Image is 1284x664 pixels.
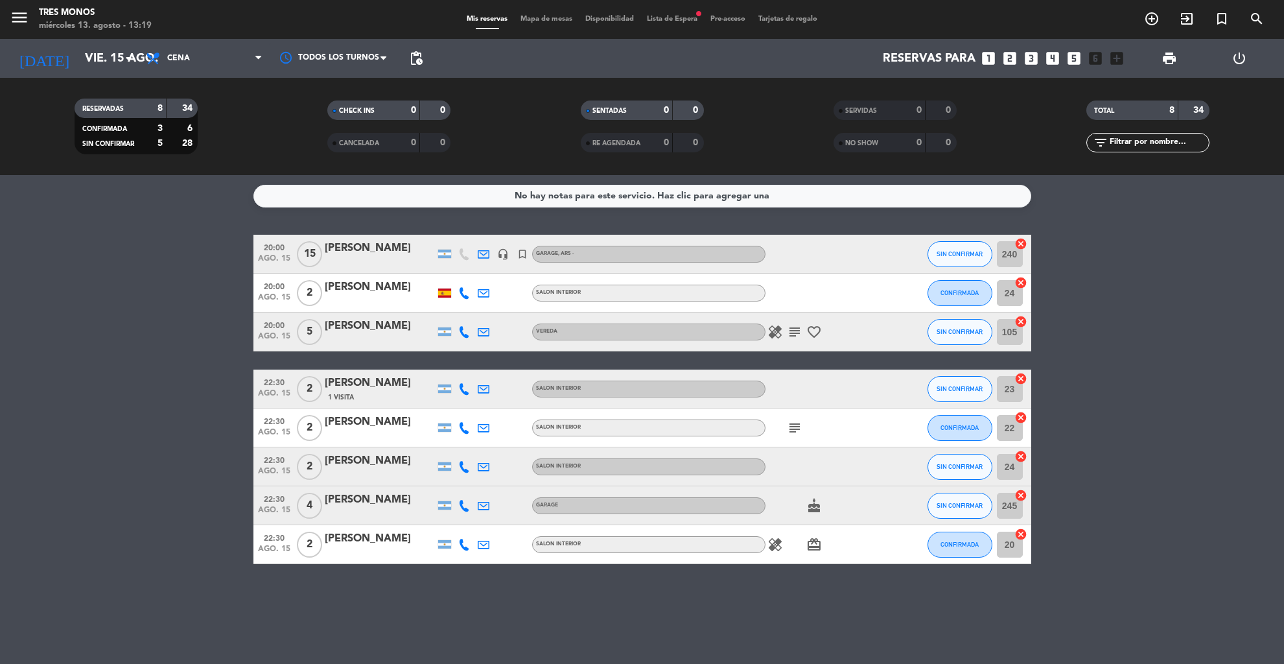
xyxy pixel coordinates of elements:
[937,250,983,257] span: SIN CONFIRMAR
[158,104,163,113] strong: 8
[258,413,290,428] span: 22:30
[536,386,581,391] span: SALON INTERIOR
[517,248,528,260] i: turned_in_not
[536,290,581,295] span: SALON INTERIOR
[82,106,124,112] span: RESERVADAS
[297,376,322,402] span: 2
[787,324,802,340] i: subject
[182,139,195,148] strong: 28
[1094,108,1114,114] span: TOTAL
[536,329,557,334] span: VEREDA
[937,328,983,335] span: SIN CONFIRMAR
[258,254,290,269] span: ago. 15
[187,124,195,133] strong: 6
[767,324,783,340] i: healing
[1014,450,1027,463] i: cancel
[937,463,983,470] span: SIN CONFIRMAR
[1014,489,1027,502] i: cancel
[592,108,627,114] span: SENTADAS
[536,251,574,256] span: GARAGE
[693,106,701,115] strong: 0
[297,280,322,306] span: 2
[497,248,509,260] i: headset_mic
[1014,528,1027,541] i: cancel
[664,138,669,147] strong: 0
[767,537,783,552] i: healing
[258,389,290,404] span: ago. 15
[928,319,992,345] button: SIN CONFIRMAR
[39,6,152,19] div: Tres Monos
[937,385,983,392] span: SIN CONFIRMAR
[10,8,29,32] button: menu
[1231,51,1247,66] i: power_settings_new
[579,16,640,23] span: Disponibilidad
[937,502,983,509] span: SIN CONFIRMAR
[1014,411,1027,424] i: cancel
[693,138,701,147] strong: 0
[297,241,322,267] span: 15
[440,138,448,147] strong: 0
[980,50,997,67] i: looks_one
[1044,50,1061,67] i: looks_4
[515,189,769,204] div: No hay notas para este servicio. Haz clic para agregar una
[411,106,416,115] strong: 0
[640,16,704,23] span: Lista de Espera
[1014,237,1027,250] i: cancel
[928,376,992,402] button: SIN CONFIRMAR
[411,138,416,147] strong: 0
[1108,50,1125,67] i: add_box
[536,541,581,547] span: SALON INTERIOR
[1001,50,1018,67] i: looks_two
[258,317,290,332] span: 20:00
[845,108,877,114] span: SERVIDAS
[325,240,435,257] div: [PERSON_NAME]
[325,318,435,335] div: [PERSON_NAME]
[1144,11,1160,27] i: add_circle_outline
[806,537,822,552] i: card_giftcard
[592,140,640,147] span: RE AGENDADA
[1108,136,1209,150] input: Filtrar por nombre...
[664,106,669,115] strong: 0
[182,104,195,113] strong: 34
[325,453,435,469] div: [PERSON_NAME]
[940,541,979,548] span: CONFIRMADA
[1204,39,1274,78] div: LOG OUT
[325,530,435,547] div: [PERSON_NAME]
[297,319,322,345] span: 5
[158,124,163,133] strong: 3
[928,454,992,480] button: SIN CONFIRMAR
[258,428,290,443] span: ago. 15
[536,503,558,508] span: GARAGE
[928,532,992,558] button: CONFIRMADA
[916,138,922,147] strong: 0
[536,464,581,469] span: SALON INTERIOR
[787,420,802,436] i: subject
[1066,50,1082,67] i: looks_5
[1193,106,1206,115] strong: 34
[1214,11,1230,27] i: turned_in_not
[297,415,322,441] span: 2
[408,51,424,66] span: pending_actions
[167,54,190,63] span: Cena
[121,51,136,66] i: arrow_drop_down
[325,279,435,296] div: [PERSON_NAME]
[258,530,290,545] span: 22:30
[39,19,152,32] div: miércoles 13. agosto - 13:19
[297,454,322,480] span: 2
[928,493,992,519] button: SIN CONFIRMAR
[82,126,127,132] span: CONFIRMADA
[1179,11,1195,27] i: exit_to_app
[928,280,992,306] button: CONFIRMADA
[258,452,290,467] span: 22:30
[258,506,290,521] span: ago. 15
[752,16,824,23] span: Tarjetas de regalo
[82,141,134,147] span: SIN CONFIRMAR
[514,16,579,23] span: Mapa de mesas
[297,532,322,558] span: 2
[946,106,953,115] strong: 0
[297,493,322,519] span: 4
[258,374,290,389] span: 22:30
[258,467,290,482] span: ago. 15
[1023,50,1040,67] i: looks_3
[460,16,514,23] span: Mis reservas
